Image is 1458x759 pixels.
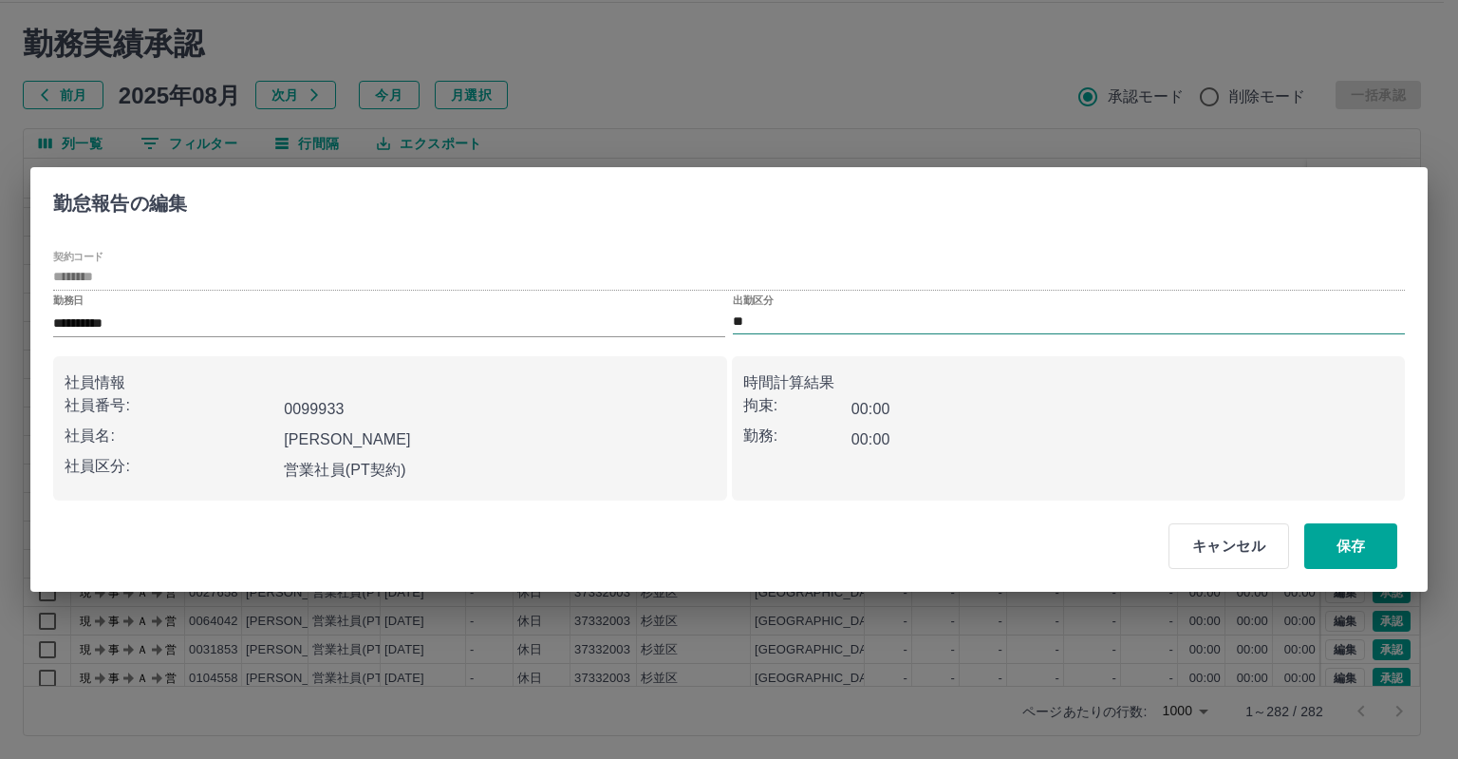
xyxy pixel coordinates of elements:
label: 勤務日 [53,294,84,308]
p: 社員番号: [65,394,276,417]
p: 社員区分: [65,455,276,478]
p: 拘束: [743,394,851,417]
b: 00:00 [851,401,890,417]
b: 00:00 [851,431,890,447]
p: 時間計算結果 [743,371,1394,394]
h2: 勤怠報告の編集 [30,167,210,232]
b: [PERSON_NAME] [284,431,411,447]
p: 社員情報 [65,371,716,394]
p: 社員名: [65,425,276,447]
b: 0099933 [284,401,344,417]
label: 契約コード [53,249,103,263]
label: 出勤区分 [733,294,773,308]
b: 営業社員(PT契約) [284,462,406,478]
p: 勤務: [743,425,851,447]
button: キャンセル [1168,523,1289,569]
button: 保存 [1304,523,1397,569]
